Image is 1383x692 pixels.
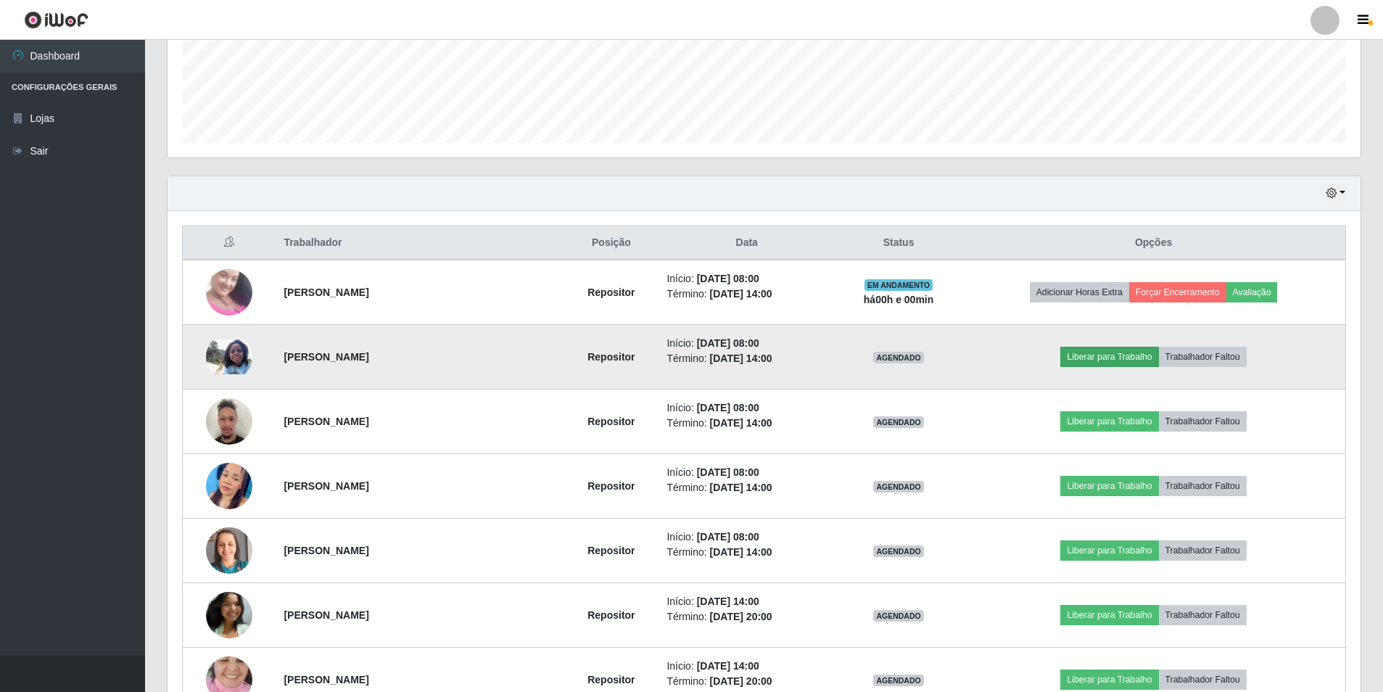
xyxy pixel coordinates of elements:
li: Término: [666,545,827,560]
img: 1748893020398.jpeg [206,592,252,638]
th: Data [658,226,835,260]
li: Início: [666,336,827,351]
strong: Repositor [587,609,635,621]
li: Término: [666,351,827,366]
strong: Repositor [587,351,635,363]
button: Liberar para Trabalho [1060,476,1158,496]
li: Início: [666,530,827,545]
li: Início: [666,465,827,480]
span: AGENDADO [873,352,924,363]
button: Liberar para Trabalho [1060,540,1158,561]
span: EM ANDAMENTO [864,279,933,291]
th: Status [835,226,962,260]
li: Início: [666,271,827,287]
img: 1753795450805.jpeg [206,436,252,537]
time: [DATE] 14:00 [710,288,772,300]
button: Trabalhador Faltou [1159,476,1247,496]
span: AGENDADO [873,610,924,622]
button: Trabalhador Faltou [1159,605,1247,625]
time: [DATE] 08:00 [697,466,759,478]
strong: Repositor [587,545,635,556]
th: Posição [564,226,658,260]
button: Adicionar Horas Extra [1030,282,1129,302]
time: [DATE] 14:00 [710,417,772,429]
time: [DATE] 08:00 [697,531,759,543]
time: [DATE] 20:00 [710,675,772,687]
li: Término: [666,480,827,495]
time: [DATE] 08:00 [697,402,759,413]
strong: Repositor [587,287,635,298]
strong: [PERSON_NAME] [284,416,368,427]
button: Liberar para Trabalho [1060,605,1158,625]
span: AGENDADO [873,675,924,686]
img: 1753289887027.jpeg [206,390,252,452]
span: AGENDADO [873,416,924,428]
img: 1753110543973.jpeg [206,251,252,334]
time: [DATE] 14:00 [697,660,759,672]
button: Liberar para Trabalho [1060,347,1158,367]
time: [DATE] 14:00 [710,353,772,364]
button: Trabalhador Faltou [1159,347,1247,367]
strong: [PERSON_NAME] [284,545,368,556]
img: 1753190771762.jpeg [206,339,252,374]
time: [DATE] 08:00 [697,273,759,284]
li: Término: [666,609,827,625]
button: Liberar para Trabalho [1060,670,1158,690]
span: AGENDADO [873,481,924,493]
time: [DATE] 14:00 [697,596,759,607]
li: Término: [666,674,827,689]
strong: [PERSON_NAME] [284,351,368,363]
button: Avaliação [1226,282,1278,302]
strong: [PERSON_NAME] [284,609,368,621]
strong: Repositor [587,674,635,685]
strong: [PERSON_NAME] [284,287,368,298]
strong: há 00 h e 00 min [864,294,934,305]
li: Início: [666,659,827,674]
th: Opções [962,226,1345,260]
button: Trabalhador Faltou [1159,670,1247,690]
th: Trabalhador [275,226,564,260]
time: [DATE] 14:00 [710,482,772,493]
button: Trabalhador Faltou [1159,540,1247,561]
li: Início: [666,400,827,416]
li: Início: [666,594,827,609]
button: Forçar Encerramento [1129,282,1226,302]
strong: Repositor [587,416,635,427]
button: Trabalhador Faltou [1159,411,1247,432]
span: AGENDADO [873,545,924,557]
strong: [PERSON_NAME] [284,480,368,492]
img: 1755715203050.jpeg [206,509,252,592]
strong: [PERSON_NAME] [284,674,368,685]
time: [DATE] 14:00 [710,546,772,558]
img: CoreUI Logo [24,11,88,29]
li: Término: [666,287,827,302]
button: Liberar para Trabalho [1060,411,1158,432]
li: Término: [666,416,827,431]
time: [DATE] 08:00 [697,337,759,349]
strong: Repositor [587,480,635,492]
time: [DATE] 20:00 [710,611,772,622]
